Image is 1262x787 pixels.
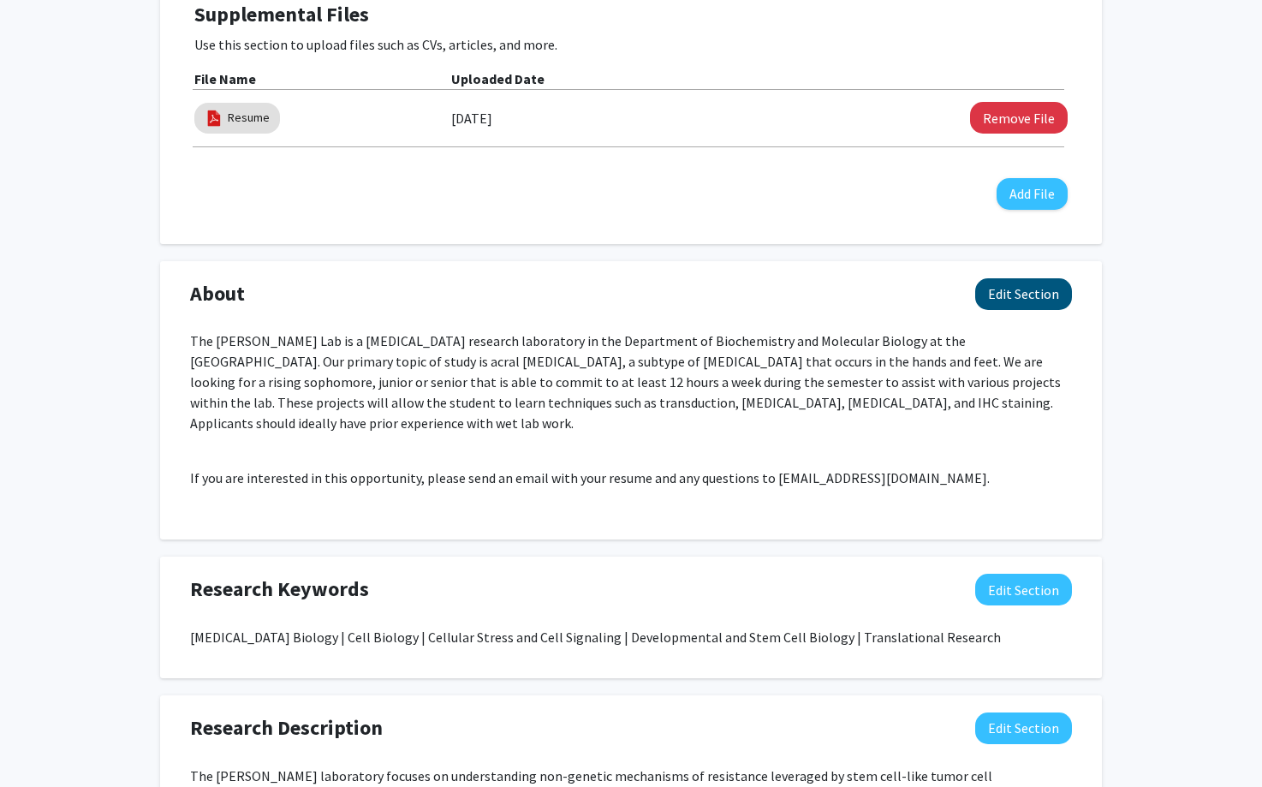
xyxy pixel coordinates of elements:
label: [DATE] [451,104,492,133]
button: Add File [997,178,1068,210]
p: Use this section to upload files such as CVs, articles, and more. [194,34,1068,55]
button: Remove Resume File [970,102,1068,134]
span: Research Description [190,712,383,743]
iframe: Chat [13,710,73,774]
button: Edit Research Description [975,712,1072,744]
img: pdf_icon.png [205,109,223,128]
a: Resume [228,109,270,127]
span: About [190,278,245,309]
b: File Name [194,70,256,87]
h4: Supplemental Files [194,3,1068,27]
b: Uploaded Date [451,70,545,87]
p: If you are interested in this opportunity, please send an email with your resume and any question... [190,468,1072,488]
span: Research Keywords [190,574,369,605]
p: The [PERSON_NAME] Lab is a [MEDICAL_DATA] research laboratory in the Department of Biochemistry a... [190,331,1072,433]
button: Edit About [975,278,1072,310]
button: Edit Research Keywords [975,574,1072,605]
p: [MEDICAL_DATA] Biology | Cell Biology | Cellular Stress and Cell Signaling | Developmental and St... [190,627,1072,647]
